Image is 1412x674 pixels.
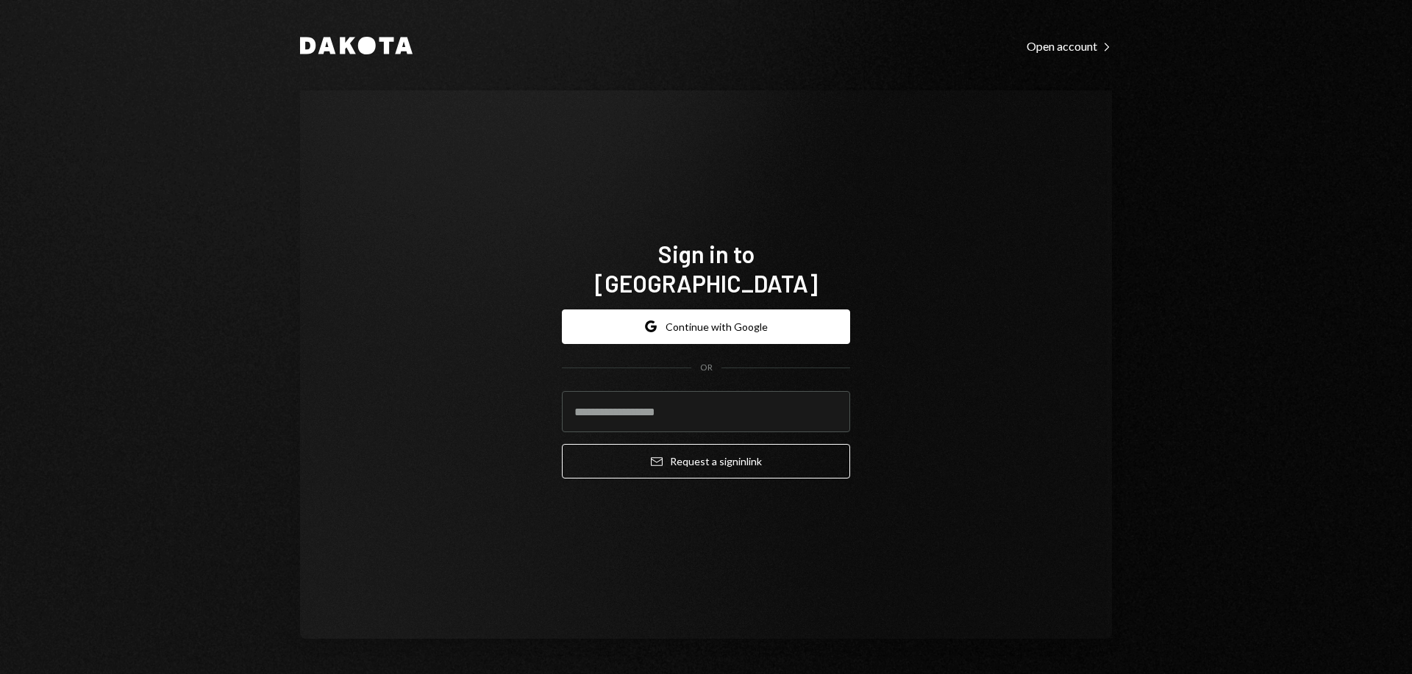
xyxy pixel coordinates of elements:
h1: Sign in to [GEOGRAPHIC_DATA] [562,239,850,298]
div: Open account [1027,39,1112,54]
div: OR [700,362,713,374]
a: Open account [1027,37,1112,54]
button: Request a signinlink [562,444,850,478]
button: Continue with Google [562,309,850,344]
